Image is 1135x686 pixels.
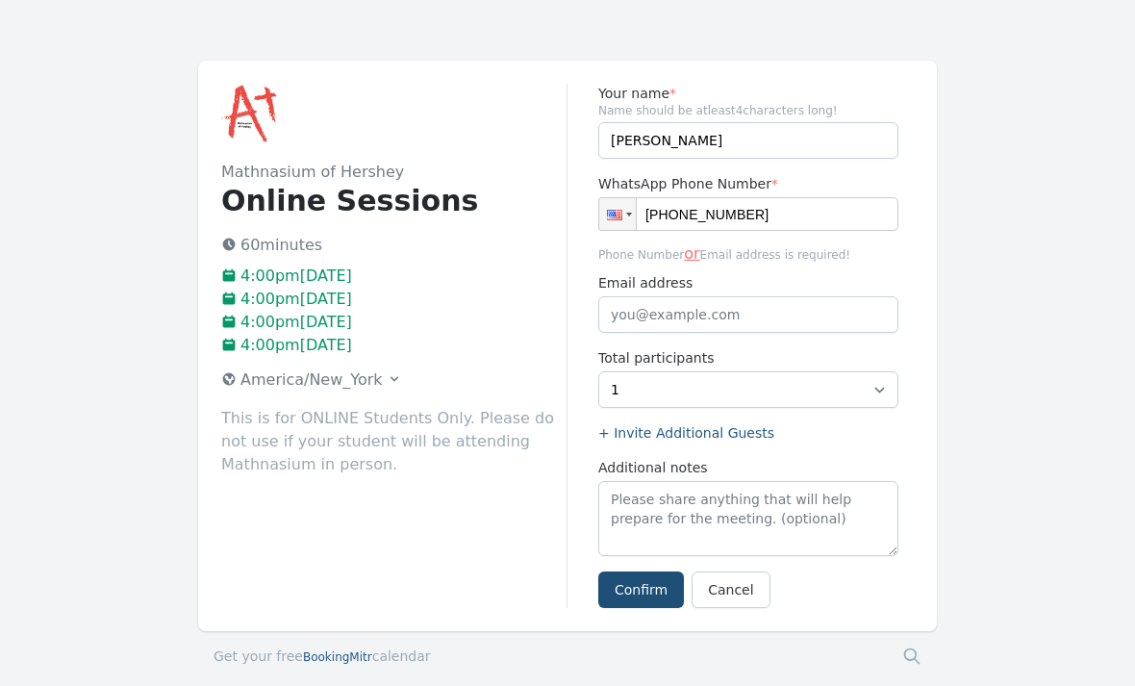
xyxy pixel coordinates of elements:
[598,122,898,159] input: Enter name (required)
[684,244,699,263] span: or
[598,296,898,333] input: you@example.com
[598,174,898,193] label: WhatsApp Phone Number
[598,103,898,118] span: Name should be atleast 4 characters long!
[598,273,898,292] label: Email address
[214,365,410,395] button: America/New_York
[221,288,567,311] p: 4:00pm[DATE]
[598,197,898,231] input: 1 (702) 123-4567
[221,161,567,184] h2: Mathnasium of Hershey
[598,84,898,103] label: Your name
[598,572,684,608] button: Confirm
[221,311,567,334] p: 4:00pm[DATE]
[599,198,636,230] div: United States: + 1
[303,650,372,664] span: BookingMitr
[692,572,769,608] a: Cancel
[214,647,431,666] a: Get your freeBookingMitrcalendar
[598,458,898,477] label: Additional notes
[598,348,898,368] label: Total participants
[221,265,567,288] p: 4:00pm[DATE]
[221,407,567,476] p: This is for ONLINE Students Only. Please do not use if your student will be attending Mathnasium ...
[598,242,898,266] span: Phone Number Email address is required!
[221,234,567,257] p: 60 minutes
[221,84,283,145] img: Mathnasium of Hershey
[221,184,567,218] h1: Online Sessions
[598,423,898,443] label: + Invite Additional Guests
[221,334,567,357] p: 4:00pm[DATE]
